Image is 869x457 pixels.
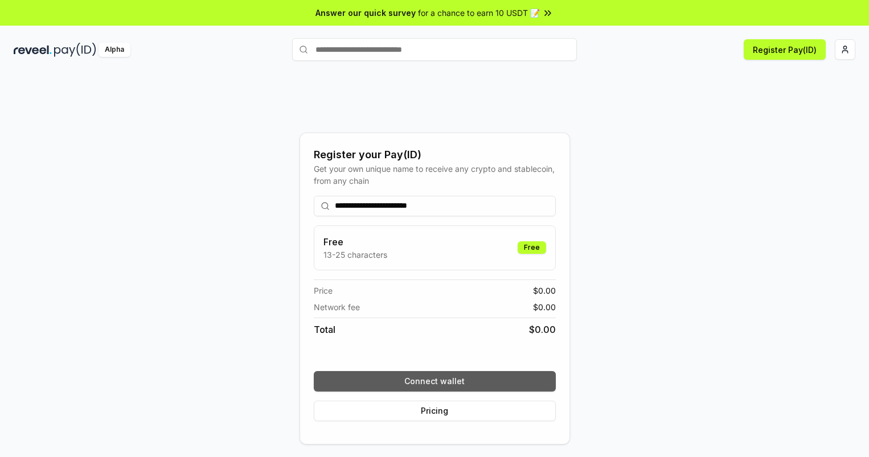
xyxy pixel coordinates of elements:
[314,371,556,392] button: Connect wallet
[314,323,335,336] span: Total
[533,285,556,297] span: $ 0.00
[418,7,540,19] span: for a chance to earn 10 USDT 📝
[314,147,556,163] div: Register your Pay(ID)
[529,323,556,336] span: $ 0.00
[314,285,333,297] span: Price
[314,301,360,313] span: Network fee
[323,235,387,249] h3: Free
[314,163,556,187] div: Get your own unique name to receive any crypto and stablecoin, from any chain
[518,241,546,254] div: Free
[54,43,96,57] img: pay_id
[533,301,556,313] span: $ 0.00
[314,401,556,421] button: Pricing
[315,7,416,19] span: Answer our quick survey
[14,43,52,57] img: reveel_dark
[744,39,826,60] button: Register Pay(ID)
[323,249,387,261] p: 13-25 characters
[99,43,130,57] div: Alpha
